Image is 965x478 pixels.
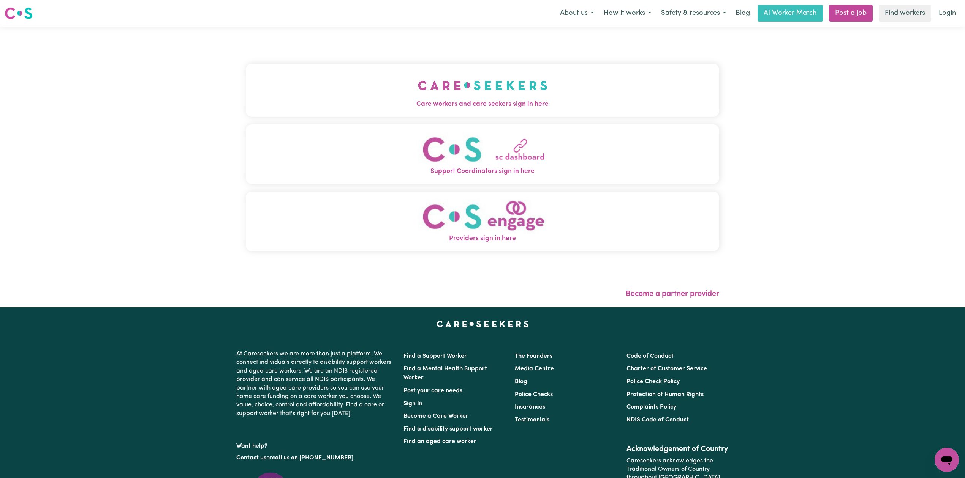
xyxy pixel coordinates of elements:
a: Find an aged care worker [403,439,476,445]
a: Sign In [403,401,422,407]
a: Become a Care Worker [403,413,468,419]
button: About us [555,5,599,21]
a: Police Check Policy [626,379,680,385]
button: Care workers and care seekers sign in here [246,64,719,117]
a: Testimonials [515,417,549,423]
a: Careseekers logo [5,5,33,22]
img: Careseekers logo [5,6,33,20]
a: Complaints Policy [626,404,676,410]
a: Charter of Customer Service [626,366,707,372]
a: Media Centre [515,366,554,372]
button: Providers sign in here [246,192,719,251]
a: Post your care needs [403,388,462,394]
a: Find workers [879,5,931,22]
a: Protection of Human Rights [626,392,704,398]
span: Support Coordinators sign in here [246,167,719,176]
button: Support Coordinators sign in here [246,124,719,184]
a: Find a disability support worker [403,426,493,432]
a: Blog [515,379,527,385]
a: Find a Mental Health Support Worker [403,366,487,381]
a: Police Checks [515,392,553,398]
a: Careseekers home page [437,321,529,327]
a: call us on [PHONE_NUMBER] [272,455,353,461]
a: Login [934,5,960,22]
a: Post a job [829,5,873,22]
button: How it works [599,5,656,21]
p: At Careseekers we are more than just a platform. We connect individuals directly to disability su... [236,347,394,421]
a: NDIS Code of Conduct [626,417,689,423]
a: Blog [731,5,755,22]
iframe: Button to launch messaging window [935,448,959,472]
a: Insurances [515,404,545,410]
span: Care workers and care seekers sign in here [246,99,719,109]
a: The Founders [515,353,552,359]
button: Safety & resources [656,5,731,21]
p: or [236,451,394,465]
h2: Acknowledgement of Country [626,445,729,454]
a: AI Worker Match [758,5,823,22]
a: Contact us [236,455,266,461]
a: Find a Support Worker [403,353,467,359]
span: Providers sign in here [246,234,719,244]
p: Want help? [236,439,394,450]
a: Code of Conduct [626,353,674,359]
a: Become a partner provider [626,290,719,298]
